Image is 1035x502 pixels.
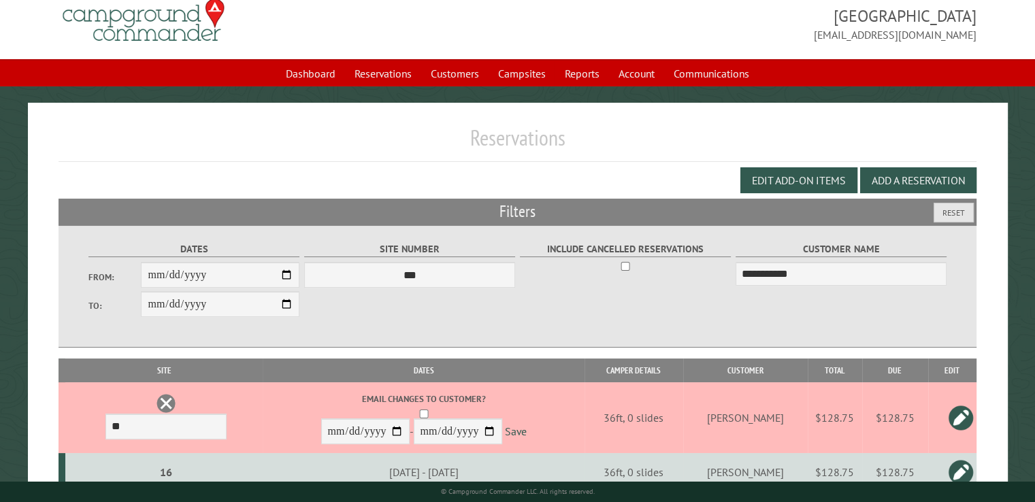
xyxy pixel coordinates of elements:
span: [GEOGRAPHIC_DATA] [EMAIL_ADDRESS][DOMAIN_NAME] [518,5,976,43]
label: Site Number [304,241,516,257]
th: Total [808,358,862,382]
label: Include Cancelled Reservations [520,241,732,257]
th: Due [862,358,928,382]
h2: Filters [59,199,976,224]
label: Dates [88,241,300,257]
small: © Campground Commander LLC. All rights reserved. [441,487,595,496]
th: Camper Details [585,358,683,382]
div: [DATE] - [DATE] [265,465,582,479]
div: 16 [71,465,261,479]
label: To: [88,299,142,312]
a: Reports [557,61,608,86]
a: Communications [666,61,757,86]
td: [PERSON_NAME] [683,382,808,453]
a: Save [505,425,527,439]
button: Reset [934,203,974,222]
label: Email changes to customer? [265,392,582,405]
a: Customers [423,61,487,86]
div: - [265,392,582,448]
a: Dashboard [278,61,344,86]
td: 36ft, 0 slides [585,382,683,453]
td: 36ft, 0 slides [585,453,683,491]
th: Dates [263,358,585,382]
td: [PERSON_NAME] [683,453,808,491]
a: Account [610,61,663,86]
a: Reservations [346,61,420,86]
label: Customer Name [736,241,947,257]
button: Add a Reservation [860,167,976,193]
td: $128.75 [862,453,928,491]
th: Customer [683,358,808,382]
a: Delete this reservation [156,393,176,414]
th: Edit [928,358,976,382]
th: Site [65,358,263,382]
td: $128.75 [808,382,862,453]
h1: Reservations [59,124,976,162]
a: Campsites [490,61,554,86]
td: $128.75 [862,382,928,453]
td: $128.75 [808,453,862,491]
button: Edit Add-on Items [740,167,857,193]
label: From: [88,271,142,284]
